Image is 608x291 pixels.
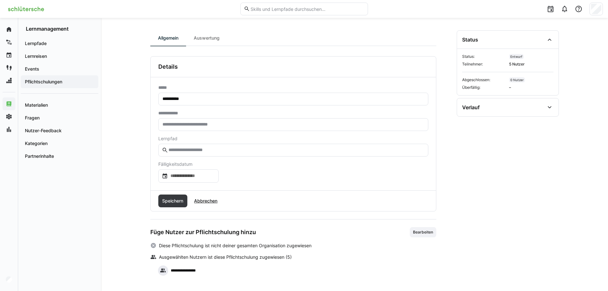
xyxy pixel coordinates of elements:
h3: Details [158,63,178,70]
span: Speichern [161,198,184,204]
input: Skills und Lernpfade durchsuchen… [250,6,364,12]
span: Ausgewählten Nutzern ist diese Pflichtschulung zugewiesen (5) [159,254,292,260]
button: Abbrechen [190,195,221,207]
span: Teilnehmer: [462,62,507,67]
span: Status: [462,54,507,59]
span: Überfällig: [462,85,507,90]
span: Entwurf [510,55,522,58]
button: Bearbeiten [410,227,436,237]
div: Verlauf [462,104,480,111]
div: Status [462,36,478,43]
span: Lernpfad [158,136,428,141]
span: Abbrechen [193,198,218,204]
span: Diese Pflichtschulung ist nicht deiner gesamten Organisation zugewiesen [159,242,312,249]
span: Bearbeiten [412,230,434,235]
span: 0 Nutzer [510,78,524,82]
div: Auswertung [186,30,227,46]
span: Abgeschlossen: [462,77,507,82]
div: Allgemein [150,30,186,46]
span: Fälligkeitsdatum [158,162,428,167]
span: 5 Nutzer [509,62,553,67]
span: – [509,85,553,90]
button: Speichern [158,195,188,207]
h3: Füge Nutzer zur Pflichtschulung hinzu [150,229,256,236]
